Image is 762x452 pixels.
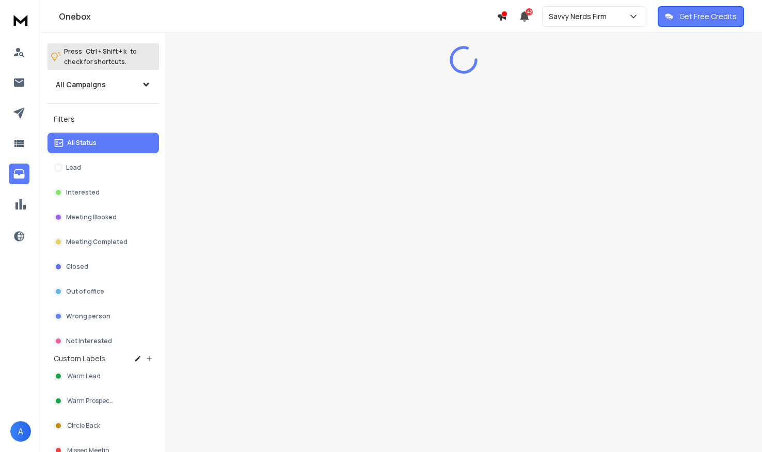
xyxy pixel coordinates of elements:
[47,232,159,252] button: Meeting Completed
[47,256,159,277] button: Closed
[67,422,100,430] span: Circle Back
[67,397,115,405] span: Warm Prospects
[66,164,81,172] p: Lead
[47,415,159,436] button: Circle Back
[59,10,497,23] h1: Onebox
[47,306,159,327] button: Wrong person
[56,79,106,90] h1: All Campaigns
[549,11,611,22] p: Savvy Nerds Firm
[66,312,110,320] p: Wrong person
[66,287,104,296] p: Out of office
[10,421,31,442] button: A
[10,10,31,29] img: logo
[84,45,128,57] span: Ctrl + Shift + k
[66,263,88,271] p: Closed
[67,372,101,380] span: Warm Lead
[526,8,533,15] span: 42
[658,6,744,27] button: Get Free Credits
[47,281,159,302] button: Out of office
[54,353,105,364] h3: Custom Labels
[679,11,737,22] p: Get Free Credits
[47,112,159,126] h3: Filters
[47,133,159,153] button: All Status
[64,46,137,67] p: Press to check for shortcuts.
[67,139,97,147] p: All Status
[66,188,100,197] p: Interested
[66,238,128,246] p: Meeting Completed
[47,331,159,351] button: Not Interested
[47,157,159,178] button: Lead
[47,74,159,95] button: All Campaigns
[66,337,112,345] p: Not Interested
[47,391,159,411] button: Warm Prospects
[47,366,159,386] button: Warm Lead
[66,213,117,221] p: Meeting Booked
[47,182,159,203] button: Interested
[47,207,159,228] button: Meeting Booked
